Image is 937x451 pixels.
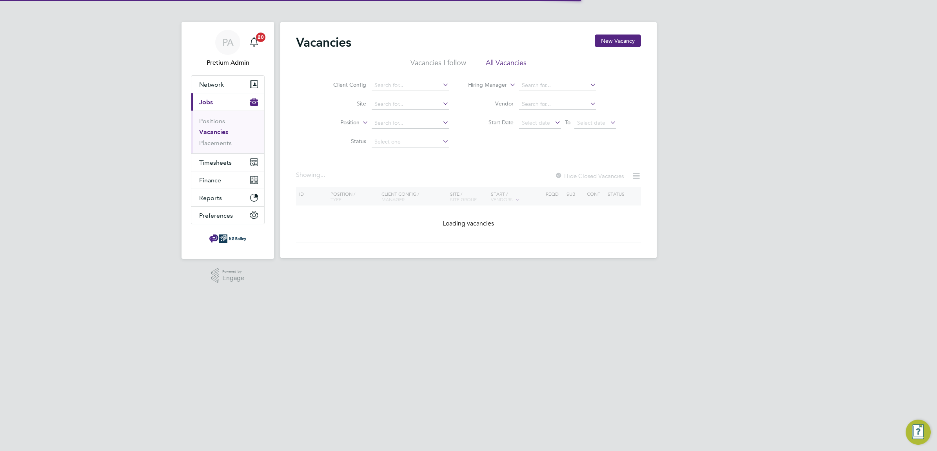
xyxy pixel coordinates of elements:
[296,171,327,179] div: Showing
[191,58,265,67] span: Pretium Admin
[522,119,550,126] span: Select date
[410,58,466,72] li: Vacancies I follow
[519,80,596,91] input: Search for...
[182,22,274,259] nav: Main navigation
[191,154,264,171] button: Timesheets
[321,138,366,145] label: Status
[191,207,264,224] button: Preferences
[468,119,514,126] label: Start Date
[199,98,213,106] span: Jobs
[320,171,325,179] span: ...
[199,128,228,136] a: Vacancies
[462,81,507,89] label: Hiring Manager
[191,30,265,67] a: PAPretium Admin
[256,33,265,42] span: 20
[372,80,449,91] input: Search for...
[211,268,245,283] a: Powered byEngage
[595,35,641,47] button: New Vacancy
[191,93,264,111] button: Jobs
[246,30,262,55] a: 20
[199,212,233,219] span: Preferences
[199,159,232,166] span: Timesheets
[191,171,264,189] button: Finance
[486,58,527,72] li: All Vacancies
[191,111,264,153] div: Jobs
[199,176,221,184] span: Finance
[321,81,366,88] label: Client Config
[191,76,264,93] button: Network
[372,99,449,110] input: Search for...
[468,100,514,107] label: Vendor
[372,136,449,147] input: Select one
[321,100,366,107] label: Site
[519,99,596,110] input: Search for...
[222,37,234,47] span: PA
[199,194,222,202] span: Reports
[222,275,244,282] span: Engage
[199,139,232,147] a: Placements
[906,420,931,445] button: Engage Resource Center
[191,189,264,206] button: Reports
[555,172,624,180] label: Hide Closed Vacancies
[222,268,244,275] span: Powered by
[199,81,224,88] span: Network
[563,117,573,127] span: To
[199,117,225,125] a: Positions
[191,232,265,245] a: Go to home page
[372,118,449,129] input: Search for...
[577,119,605,126] span: Select date
[209,232,246,245] img: ngbailey-logo-retina.png
[296,35,351,50] h2: Vacancies
[314,119,360,127] label: Position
